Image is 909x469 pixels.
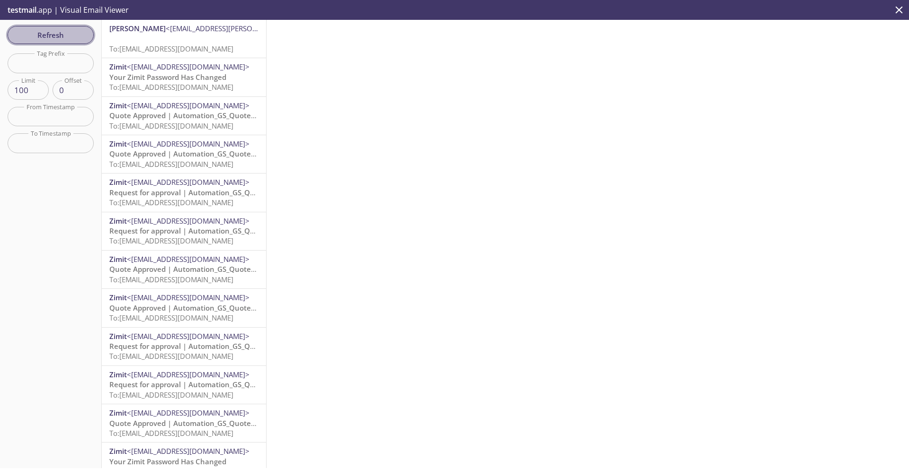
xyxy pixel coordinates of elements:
[109,275,233,284] span: To: [EMAIL_ADDRESS][DOMAIN_NAME]
[109,351,233,361] span: To: [EMAIL_ADDRESS][DOMAIN_NAME]
[102,97,266,135] div: Zimit<[EMAIL_ADDRESS][DOMAIN_NAME]>Quote Approved | Automation_GS_Quotexo9yvTo:[EMAIL_ADDRESS][DO...
[109,254,127,264] span: Zimit
[102,366,266,404] div: Zimit<[EMAIL_ADDRESS][DOMAIN_NAME]>Request for approval | Automation_GS_QuotebycorTo:[EMAIL_ADDRE...
[102,20,266,58] div: [PERSON_NAME]<[EMAIL_ADDRESS][PERSON_NAME][DOMAIN_NAME]>To:[EMAIL_ADDRESS][DOMAIN_NAME]
[102,58,266,96] div: Zimit<[EMAIL_ADDRESS][DOMAIN_NAME]>Your Zimit Password Has ChangedTo:[EMAIL_ADDRESS][DOMAIN_NAME]
[166,24,343,33] span: <[EMAIL_ADDRESS][PERSON_NAME][DOMAIN_NAME]>
[109,198,233,207] span: To: [EMAIL_ADDRESS][DOMAIN_NAME]
[109,111,271,120] span: Quote Approved | Automation_GS_Quotexo9yv
[127,216,250,226] span: <[EMAIL_ADDRESS][DOMAIN_NAME]>
[102,174,266,211] div: Zimit<[EMAIL_ADDRESS][DOMAIN_NAME]>Request for approval | Automation_GS_Quotexo9yvTo:[EMAIL_ADDRE...
[109,303,269,313] span: Quote Approved | Automation_GS_Quotebycor
[109,101,127,110] span: Zimit
[109,159,233,169] span: To: [EMAIL_ADDRESS][DOMAIN_NAME]
[109,62,127,71] span: Zimit
[109,428,233,438] span: To: [EMAIL_ADDRESS][DOMAIN_NAME]
[109,82,233,92] span: To: [EMAIL_ADDRESS][DOMAIN_NAME]
[109,149,271,158] span: Quote Approved | Automation_GS_Quotexo9yv
[8,5,36,15] span: testmail
[109,216,127,226] span: Zimit
[127,293,250,302] span: <[EMAIL_ADDRESS][DOMAIN_NAME]>
[127,331,250,341] span: <[EMAIL_ADDRESS][DOMAIN_NAME]>
[109,236,233,245] span: To: [EMAIL_ADDRESS][DOMAIN_NAME]
[109,264,269,274] span: Quote Approved | Automation_GS_Quotebycor
[109,188,286,197] span: Request for approval | Automation_GS_Quotexo9yv
[109,313,233,322] span: To: [EMAIL_ADDRESS][DOMAIN_NAME]
[109,408,127,417] span: Zimit
[102,404,266,442] div: Zimit<[EMAIL_ADDRESS][DOMAIN_NAME]>Quote Approved | Automation_GS_Quote4wjxrTo:[EMAIL_ADDRESS][DO...
[127,370,250,379] span: <[EMAIL_ADDRESS][DOMAIN_NAME]>
[102,135,266,173] div: Zimit<[EMAIL_ADDRESS][DOMAIN_NAME]>Quote Approved | Automation_GS_Quotexo9yvTo:[EMAIL_ADDRESS][DO...
[109,24,166,33] span: [PERSON_NAME]
[102,251,266,288] div: Zimit<[EMAIL_ADDRESS][DOMAIN_NAME]>Quote Approved | Automation_GS_QuotebycorTo:[EMAIL_ADDRESS][DO...
[127,254,250,264] span: <[EMAIL_ADDRESS][DOMAIN_NAME]>
[127,408,250,417] span: <[EMAIL_ADDRESS][DOMAIN_NAME]>
[102,289,266,327] div: Zimit<[EMAIL_ADDRESS][DOMAIN_NAME]>Quote Approved | Automation_GS_QuotebycorTo:[EMAIL_ADDRESS][DO...
[109,44,233,53] span: To: [EMAIL_ADDRESS][DOMAIN_NAME]
[127,62,250,71] span: <[EMAIL_ADDRESS][DOMAIN_NAME]>
[109,370,127,379] span: Zimit
[109,380,285,389] span: Request for approval | Automation_GS_Quotebycor
[109,390,233,400] span: To: [EMAIL_ADDRESS][DOMAIN_NAME]
[109,418,269,428] span: Quote Approved | Automation_GS_Quote4wjxr
[127,446,250,456] span: <[EMAIL_ADDRESS][DOMAIN_NAME]>
[109,446,127,456] span: Zimit
[109,341,285,351] span: Request for approval | Automation_GS_Quotebycor
[15,29,86,41] span: Refresh
[109,293,127,302] span: Zimit
[102,328,266,365] div: Zimit<[EMAIL_ADDRESS][DOMAIN_NAME]>Request for approval | Automation_GS_QuotebycorTo:[EMAIL_ADDRE...
[127,101,250,110] span: <[EMAIL_ADDRESS][DOMAIN_NAME]>
[127,139,250,148] span: <[EMAIL_ADDRESS][DOMAIN_NAME]>
[109,331,127,341] span: Zimit
[109,177,127,187] span: Zimit
[109,139,127,148] span: Zimit
[127,177,250,187] span: <[EMAIL_ADDRESS][DOMAIN_NAME]>
[109,457,226,466] span: Your Zimit Password Has Changed
[109,121,233,130] span: To: [EMAIL_ADDRESS][DOMAIN_NAME]
[109,72,226,82] span: Your Zimit Password Has Changed
[8,26,94,44] button: Refresh
[102,212,266,250] div: Zimit<[EMAIL_ADDRESS][DOMAIN_NAME]>Request for approval | Automation_GS_Quotexo9yvTo:[EMAIL_ADDRE...
[109,226,286,235] span: Request for approval | Automation_GS_Quotexo9yv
